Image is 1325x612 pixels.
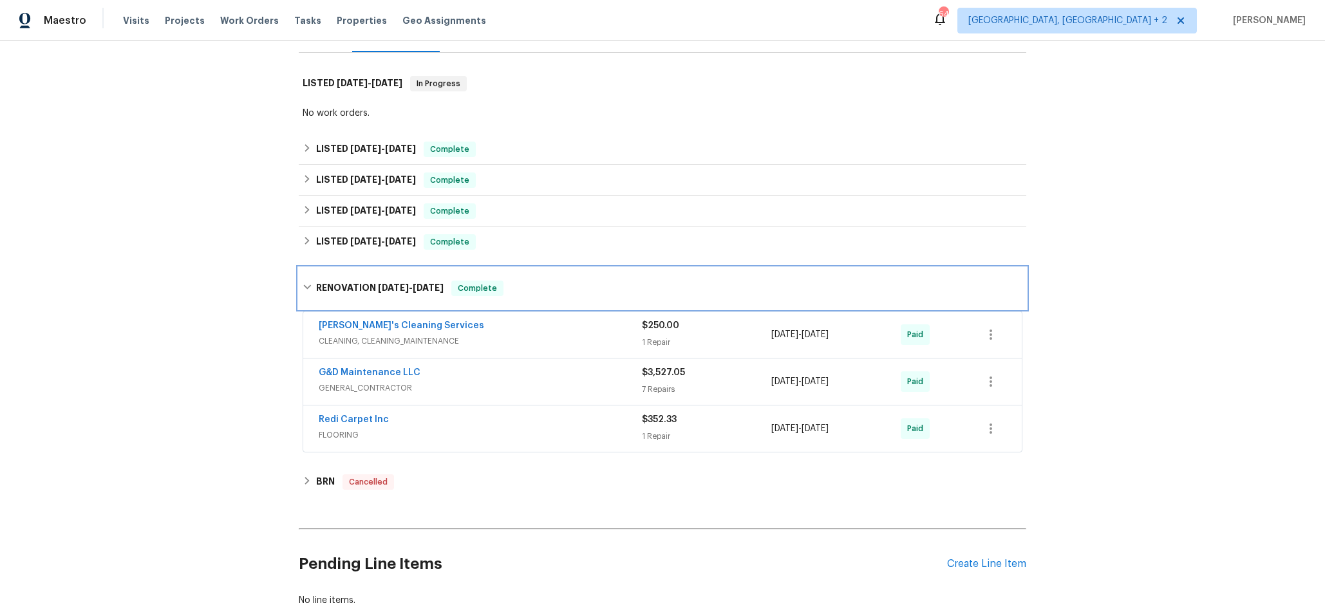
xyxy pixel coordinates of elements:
[350,206,381,215] span: [DATE]
[947,558,1026,570] div: Create Line Item
[299,594,1026,607] div: No line items.
[385,206,416,215] span: [DATE]
[319,321,484,330] a: [PERSON_NAME]'s Cleaning Services
[337,14,387,27] span: Properties
[350,144,381,153] span: [DATE]
[642,430,771,443] div: 1 Repair
[165,14,205,27] span: Projects
[316,142,416,157] h6: LISTED
[350,175,381,184] span: [DATE]
[771,377,798,386] span: [DATE]
[413,283,444,292] span: [DATE]
[337,79,402,88] span: -
[350,144,416,153] span: -
[303,107,1022,120] div: No work orders.
[771,375,829,388] span: -
[402,14,486,27] span: Geo Assignments
[44,14,86,27] span: Maestro
[299,467,1026,497] div: BRN Cancelled
[299,268,1026,309] div: RENOVATION [DATE]-[DATE]Complete
[316,203,416,219] h6: LISTED
[771,328,829,341] span: -
[316,172,416,188] h6: LISTED
[802,377,829,386] span: [DATE]
[299,227,1026,257] div: LISTED [DATE]-[DATE]Complete
[220,14,279,27] span: Work Orders
[968,14,1167,27] span: [GEOGRAPHIC_DATA], [GEOGRAPHIC_DATA] + 2
[642,321,679,330] span: $250.00
[771,424,798,433] span: [DATE]
[299,196,1026,227] div: LISTED [DATE]-[DATE]Complete
[907,422,928,435] span: Paid
[425,174,475,187] span: Complete
[316,234,416,250] h6: LISTED
[350,175,416,184] span: -
[303,76,402,91] h6: LISTED
[642,336,771,349] div: 1 Repair
[378,283,409,292] span: [DATE]
[123,14,149,27] span: Visits
[299,63,1026,104] div: LISTED [DATE]-[DATE]In Progress
[316,474,335,490] h6: BRN
[642,368,685,377] span: $3,527.05
[350,237,381,246] span: [DATE]
[385,237,416,246] span: [DATE]
[337,79,368,88] span: [DATE]
[771,422,829,435] span: -
[350,237,416,246] span: -
[371,79,402,88] span: [DATE]
[294,16,321,25] span: Tasks
[319,429,642,441] span: FLOORING
[350,206,416,215] span: -
[411,77,465,90] span: In Progress
[316,281,444,296] h6: RENOVATION
[425,143,475,156] span: Complete
[771,330,798,339] span: [DATE]
[385,144,416,153] span: [DATE]
[378,283,444,292] span: -
[299,534,947,594] h2: Pending Line Items
[299,134,1026,165] div: LISTED [DATE]-[DATE]Complete
[299,165,1026,196] div: LISTED [DATE]-[DATE]Complete
[319,368,420,377] a: G&D Maintenance LLC
[1228,14,1306,27] span: [PERSON_NAME]
[939,8,948,21] div: 64
[319,415,389,424] a: Redi Carpet Inc
[802,330,829,339] span: [DATE]
[385,175,416,184] span: [DATE]
[453,282,502,295] span: Complete
[642,415,677,424] span: $352.33
[907,328,928,341] span: Paid
[802,424,829,433] span: [DATE]
[907,375,928,388] span: Paid
[425,236,475,248] span: Complete
[319,382,642,394] span: GENERAL_CONTRACTOR
[425,205,475,218] span: Complete
[642,383,771,396] div: 7 Repairs
[319,335,642,348] span: CLEANING, CLEANING_MAINTENANCE
[344,476,393,488] span: Cancelled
